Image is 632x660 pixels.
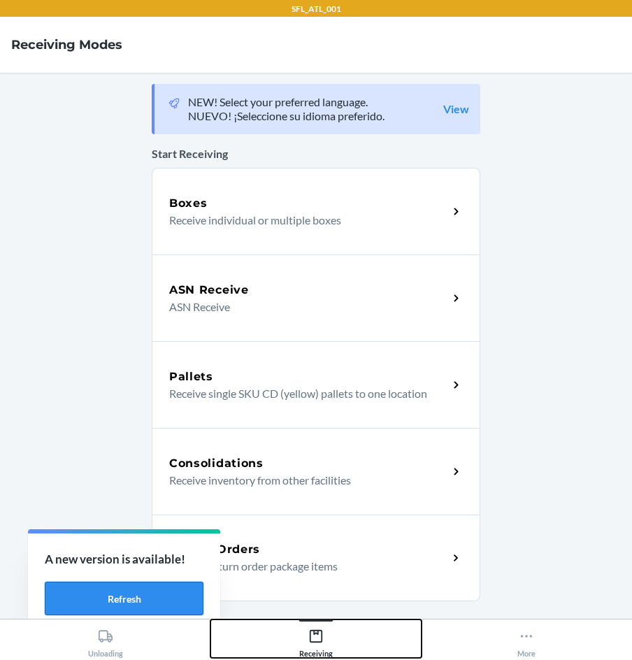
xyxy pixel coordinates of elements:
[88,623,123,658] div: Unloading
[152,428,480,515] a: ConsolidationsReceive inventory from other facilities
[11,36,122,54] h4: Receiving Modes
[517,623,536,658] div: More
[152,515,480,601] a: Return OrdersReceive return order package items
[169,385,437,402] p: Receive single SKU CD (yellow) pallets to one location
[169,212,437,229] p: Receive individual or multiple boxes
[169,282,249,299] h5: ASN Receive
[152,254,480,341] a: ASN ReceiveASN Receive
[210,619,421,658] button: Receiving
[45,582,203,615] button: Refresh
[152,168,480,254] a: BoxesReceive individual or multiple boxes
[169,472,437,489] p: Receive inventory from other facilities
[443,102,469,116] a: View
[169,368,213,385] h5: Pallets
[422,619,632,658] button: More
[169,455,264,472] h5: Consolidations
[169,558,437,575] p: Receive return order package items
[299,623,333,658] div: Receiving
[169,299,437,315] p: ASN Receive
[169,195,208,212] h5: Boxes
[152,607,480,624] p: Default stow
[188,109,385,123] p: NUEVO! ¡Seleccione su idioma preferido.
[152,145,480,162] p: Start Receiving
[292,3,341,15] p: SFL_ATL_001
[188,95,385,109] p: NEW! Select your preferred language.
[152,341,480,428] a: PalletsReceive single SKU CD (yellow) pallets to one location
[45,550,203,568] p: A new version is available!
